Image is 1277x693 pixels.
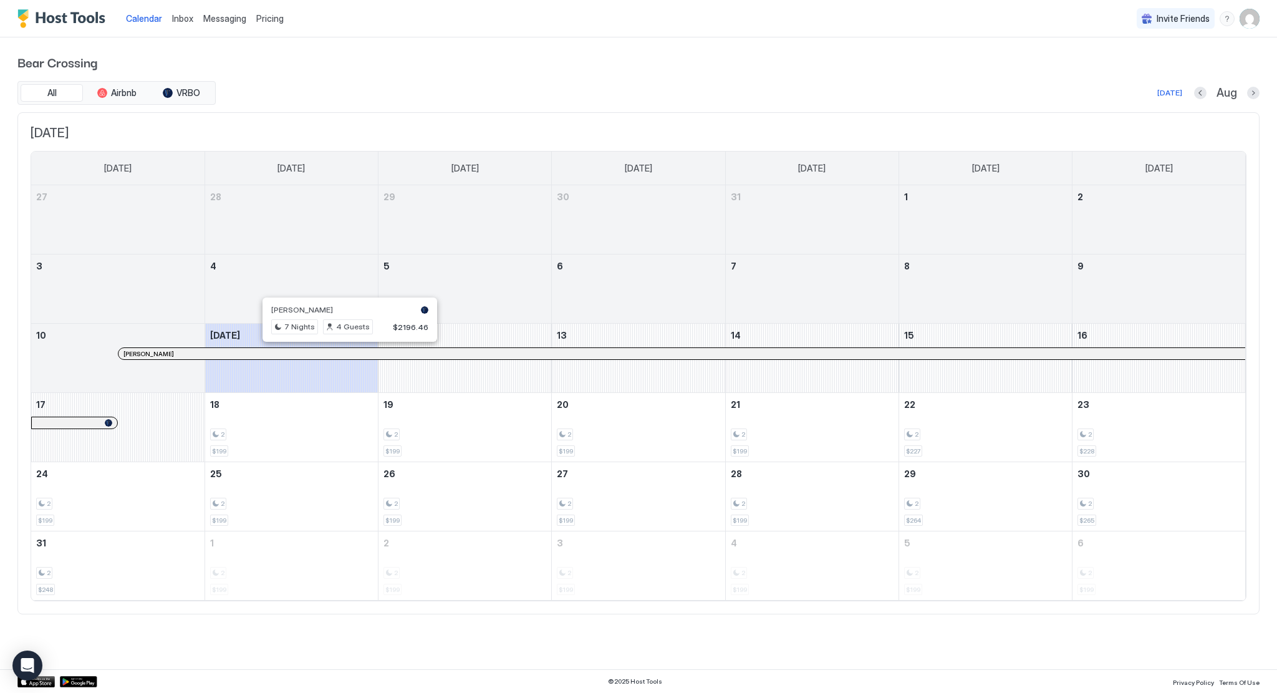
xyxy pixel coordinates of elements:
[21,84,83,102] button: All
[1072,393,1246,462] td: August 23, 2025
[1219,679,1260,686] span: Terms Of Use
[221,430,224,439] span: 2
[731,330,741,341] span: 14
[612,152,665,185] a: Wednesday
[1088,500,1092,508] span: 2
[899,393,1072,462] td: August 22, 2025
[378,393,552,462] td: August 19, 2025
[31,462,205,485] a: August 24, 2025
[31,324,205,393] td: August 10, 2025
[31,125,1246,141] span: [DATE]
[1133,152,1185,185] a: Saturday
[203,12,246,25] a: Messaging
[378,254,552,324] td: August 5, 2025
[552,185,725,254] td: July 30, 2025
[205,254,378,278] a: August 4, 2025
[383,261,390,271] span: 5
[205,393,378,462] td: August 18, 2025
[1072,531,1246,601] td: September 6, 2025
[786,152,838,185] a: Thursday
[1088,430,1092,439] span: 2
[899,531,1072,555] a: September 5, 2025
[451,163,479,174] span: [DATE]
[378,531,552,601] td: September 2, 2025
[205,324,378,347] a: August 11, 2025
[17,9,111,28] a: Host Tools Logo
[731,191,741,202] span: 31
[271,305,333,314] span: [PERSON_NAME]
[552,462,725,485] a: August 27, 2025
[17,52,1260,71] span: Bear Crossing
[1072,324,1246,347] a: August 16, 2025
[378,324,552,393] td: August 12, 2025
[205,393,378,416] a: August 18, 2025
[557,330,567,341] span: 13
[1157,87,1182,99] div: [DATE]
[17,676,55,687] a: App Store
[378,462,552,531] td: August 26, 2025
[17,81,216,105] div: tab-group
[31,254,205,278] a: August 3, 2025
[552,531,725,601] td: September 3, 2025
[150,84,213,102] button: VRBO
[726,324,899,347] a: August 14, 2025
[210,538,214,548] span: 1
[557,399,569,410] span: 20
[394,430,398,439] span: 2
[1155,85,1184,100] button: [DATE]
[1077,330,1087,341] span: 16
[1157,13,1210,24] span: Invite Friends
[1145,163,1173,174] span: [DATE]
[1072,254,1246,324] td: August 9, 2025
[1072,324,1246,393] td: August 16, 2025
[899,462,1072,531] td: August 29, 2025
[378,393,551,416] a: August 19, 2025
[1072,185,1246,208] a: August 2, 2025
[1072,462,1246,485] a: August 30, 2025
[378,254,551,278] a: August 5, 2025
[899,254,1072,324] td: August 8, 2025
[378,324,551,347] a: August 12, 2025
[123,350,174,358] span: [PERSON_NAME]
[741,430,745,439] span: 2
[1247,87,1260,99] button: Next month
[904,538,910,548] span: 5
[1240,9,1260,29] div: User profile
[123,350,1240,358] div: [PERSON_NAME]
[1077,538,1084,548] span: 6
[31,393,205,462] td: August 17, 2025
[126,13,162,24] span: Calendar
[210,399,219,410] span: 18
[567,500,571,508] span: 2
[1077,191,1083,202] span: 2
[726,254,899,278] a: August 7, 2025
[726,531,899,555] a: September 4, 2025
[205,185,378,254] td: July 28, 2025
[725,462,899,531] td: August 28, 2025
[385,516,400,525] span: $199
[1173,675,1214,688] a: Privacy Policy
[31,324,205,347] a: August 10, 2025
[212,516,226,525] span: $199
[1077,261,1084,271] span: 9
[725,254,899,324] td: August 7, 2025
[439,152,491,185] a: Tuesday
[205,462,378,531] td: August 25, 2025
[731,538,737,548] span: 4
[552,393,725,462] td: August 20, 2025
[904,261,910,271] span: 8
[726,185,899,208] a: July 31, 2025
[915,430,918,439] span: 2
[1072,393,1246,416] a: August 23, 2025
[85,84,148,102] button: Airbnb
[31,462,205,531] td: August 24, 2025
[336,321,370,332] span: 4 Guests
[383,399,393,410] span: 19
[203,13,246,24] span: Messaging
[899,324,1072,393] td: August 15, 2025
[111,87,137,99] span: Airbnb
[378,185,552,254] td: July 29, 2025
[36,468,48,479] span: 24
[557,261,563,271] span: 6
[904,330,914,341] span: 15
